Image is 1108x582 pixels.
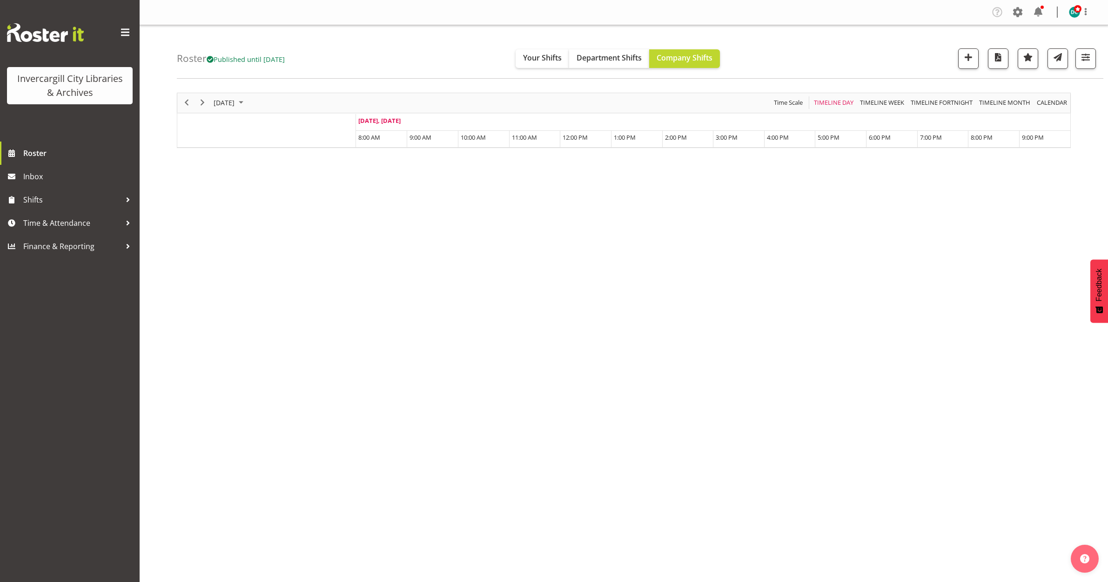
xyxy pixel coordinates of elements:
[988,48,1008,69] button: Download a PDF of the roster for the current day
[818,133,839,142] span: 5:00 PM
[859,97,906,108] button: Timeline Week
[978,97,1031,108] span: Timeline Month
[7,23,84,42] img: Rosterit website logo
[213,97,235,108] span: [DATE]
[23,146,135,160] span: Roster
[569,49,649,68] button: Department Shifts
[649,49,720,68] button: Company Shifts
[523,53,562,63] span: Your Shifts
[1018,48,1038,69] button: Highlight an important date within the roster.
[23,239,121,253] span: Finance & Reporting
[1080,554,1089,563] img: help-xxl-2.png
[958,48,979,69] button: Add a new shift
[657,53,712,63] span: Company Shifts
[177,93,1071,148] div: Timeline Day of October 9, 2025
[1035,97,1069,108] button: Month
[1090,259,1108,323] button: Feedback - Show survey
[516,49,569,68] button: Your Shifts
[813,97,855,108] button: Timeline Day
[358,133,380,142] span: 8:00 AM
[358,116,401,125] span: [DATE], [DATE]
[577,53,642,63] span: Department Shifts
[772,97,805,108] button: Time Scale
[179,93,195,113] div: previous period
[813,97,854,108] span: Timeline Day
[212,97,248,108] button: October 2025
[1095,269,1103,301] span: Feedback
[971,133,993,142] span: 8:00 PM
[210,93,249,113] div: October 9, 2025
[177,53,285,64] h4: Roster
[614,133,636,142] span: 1:00 PM
[1036,97,1068,108] span: calendar
[16,72,123,100] div: Invercargill City Libraries & Archives
[207,54,285,64] span: Published until [DATE]
[195,93,210,113] div: next period
[1075,48,1096,69] button: Filter Shifts
[1048,48,1068,69] button: Send a list of all shifts for the selected filtered period to all rostered employees.
[461,133,486,142] span: 10:00 AM
[767,133,789,142] span: 4:00 PM
[978,97,1032,108] button: Timeline Month
[23,193,121,207] span: Shifts
[716,133,738,142] span: 3:00 PM
[23,169,135,183] span: Inbox
[410,133,431,142] span: 9:00 AM
[910,97,974,108] span: Timeline Fortnight
[196,97,209,108] button: Next
[665,133,687,142] span: 2:00 PM
[563,133,588,142] span: 12:00 PM
[909,97,974,108] button: Fortnight
[773,97,804,108] span: Time Scale
[181,97,193,108] button: Previous
[869,133,891,142] span: 6:00 PM
[23,216,121,230] span: Time & Attendance
[920,133,942,142] span: 7:00 PM
[1069,7,1080,18] img: donald-cunningham11616.jpg
[859,97,905,108] span: Timeline Week
[512,133,537,142] span: 11:00 AM
[1022,133,1044,142] span: 9:00 PM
